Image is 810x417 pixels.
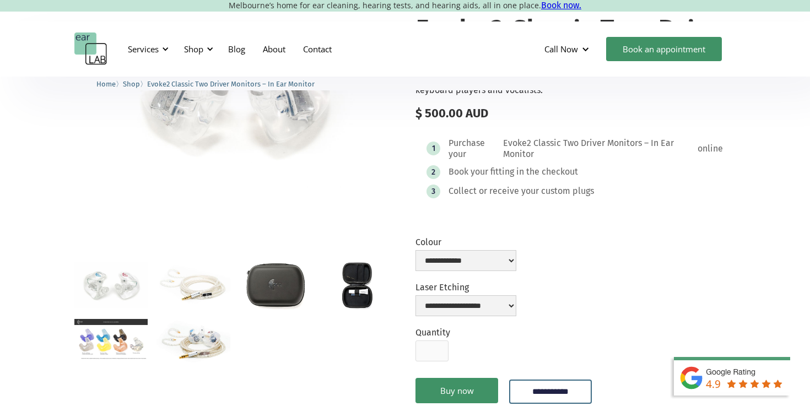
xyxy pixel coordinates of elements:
[74,262,148,308] a: open lightbox
[96,78,116,89] a: Home
[415,378,498,403] a: Buy now
[147,80,315,88] span: Evoke2 Classic Two Driver Monitors – In Ear Monitor
[254,33,294,65] a: About
[415,327,450,338] label: Quantity
[432,144,435,153] div: 1
[74,319,148,360] a: open lightbox
[123,78,140,89] a: Shop
[415,106,736,121] div: $ 500.00 AUD
[415,237,516,247] label: Colour
[156,262,230,307] a: open lightbox
[147,78,315,89] a: Evoke2 Classic Two Driver Monitors – In Ear Monitor
[294,33,341,65] a: Contact
[123,80,140,88] span: Shop
[184,44,203,55] div: Shop
[415,14,736,69] h1: Evoke2 Classic Two Driver Monitors – In Ear Monitor
[698,143,723,154] div: online
[431,168,435,176] div: 2
[156,319,230,365] a: open lightbox
[449,186,594,197] div: Collect or receive your custom plugs
[449,166,578,177] div: Book your fitting in the checkout
[503,138,696,160] div: Evoke2 Classic Two Driver Monitors – In Ear Monitor
[536,33,601,66] div: Call Now
[96,80,116,88] span: Home
[177,33,217,66] div: Shop
[431,187,435,196] div: 3
[96,78,123,90] li: 〉
[544,44,578,55] div: Call Now
[121,33,172,66] div: Services
[239,262,312,310] a: open lightbox
[74,33,107,66] a: home
[606,37,722,61] a: Book an appointment
[449,138,501,160] div: Purchase your
[219,33,254,65] a: Blog
[321,262,395,310] a: open lightbox
[128,44,159,55] div: Services
[415,282,516,293] label: Laser Etching
[123,78,147,90] li: 〉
